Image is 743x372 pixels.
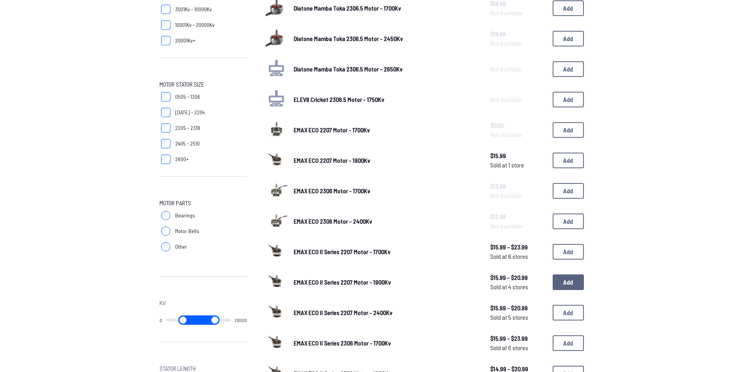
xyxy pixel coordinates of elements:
input: 2600+ [161,155,170,164]
button: Add [553,153,584,168]
span: 20001Kv+ [175,37,195,44]
span: Bearings [175,212,195,219]
img: image [266,301,287,322]
input: 20001Kv+ [161,36,170,45]
a: Diatone Mamba Toka 2306.5 Motor - 2450Kv [294,34,478,43]
input: 10001Kv - 20000Kv [161,20,170,30]
span: Not available [490,8,546,18]
input: Bearings [161,211,170,220]
span: Kv [160,298,166,308]
button: Add [553,305,584,320]
input: 0505 - 1306 [161,92,170,101]
span: Sold at 6 stores [490,252,546,261]
span: EMAX ECO II Series 2306 Motor - 1700Kv [294,339,391,347]
input: 2205 - 2318 [161,123,170,133]
span: $15.99 [490,151,546,160]
span: EMAX ECO II Series 2207 Motor - 2400Kv [294,309,392,316]
span: Not available [490,64,546,74]
span: Sold at 5 stores [490,313,546,322]
span: EMAX ECO II Series 2207 Motor - 1900Kv [294,278,391,286]
img: image [266,27,287,48]
a: Diatone Mamba Toka 2306.5 Motor - 2650Kv [294,64,478,74]
span: $15.99 - $20.99 [490,273,546,282]
span: [DATE] - 2204 [175,109,205,116]
a: Diatone Mamba Toka 2306.5 Motor - 1700Kv [294,4,478,13]
span: Not available [490,39,546,48]
img: image [266,148,287,170]
a: image [266,209,287,233]
a: EMAX ECO 2207 Motor - 1900Kv [294,156,478,165]
span: ELEV8 Cricket 2306.5 Motor - 1750Kv [294,96,384,103]
span: Not available [490,221,546,231]
img: image [266,331,287,353]
span: $15.99 - $20.99 [490,303,546,313]
output: 25000 [234,317,247,323]
span: 2205 - 2318 [175,124,200,132]
a: EMAX ECO II Series 2306 Motor - 1700Kv [294,338,478,348]
span: Other [175,243,187,251]
input: Other [161,242,170,251]
button: Add [553,214,584,229]
a: image [266,179,287,203]
span: $13.99 [490,182,546,191]
output: 0 [160,317,162,323]
span: 2600+ [175,155,189,163]
button: Add [553,274,584,290]
span: $15.99 - $23.99 [490,334,546,343]
img: image [266,270,287,292]
a: EMAX ECO II Series 2207 Motor - 1700Kv [294,247,478,256]
span: Not available [490,191,546,200]
a: ELEV8 Cricket 2306.5 Motor - 1750Kv [294,95,478,104]
button: Add [553,0,584,16]
span: 2405 - 2510 [175,140,200,148]
a: image [266,301,287,325]
a: EMAX ECO 2306 Motor - 2400Kv [294,217,478,226]
a: image [266,331,287,355]
button: Add [553,122,584,138]
span: Motor Parts [160,198,191,208]
span: Not available [490,130,546,139]
img: image [266,240,287,262]
span: $15.99 - $23.99 [490,242,546,252]
a: EMAX ECO 2306 Motor - 1700Kv [294,186,478,196]
span: $13.99 [490,212,546,221]
span: Sold at 1 store [490,160,546,170]
button: Add [553,31,584,46]
span: Sold at 6 stores [490,343,546,352]
span: EMAX ECO 2207 Motor - 1700Kv [294,126,370,133]
span: Motor Bells [175,227,199,235]
input: 2405 - 2510 [161,139,170,148]
button: Add [553,183,584,199]
span: 3001Kv - 10000Kv [175,5,212,13]
input: [DATE] - 2204 [161,108,170,117]
img: image [266,179,287,201]
input: Motor Bells [161,226,170,236]
input: 3001Kv - 10000Kv [161,5,170,14]
button: Add [553,244,584,260]
button: Add [553,335,584,351]
span: EMAX ECO 2306 Motor - 1700Kv [294,187,370,194]
span: Diatone Mamba Toka 2306.5 Motor - 2650Kv [294,65,403,73]
span: Not available [490,95,546,104]
img: image [266,118,287,140]
a: image [266,148,287,173]
span: Diatone Mamba Toka 2306.5 Motor - 1700Kv [294,4,401,12]
span: $19.99 [490,29,546,39]
a: image [266,118,287,142]
img: image [266,209,287,231]
a: image [266,27,287,51]
span: Motor Stator Size [160,80,204,89]
span: Diatone Mamba Toka 2306.5 Motor - 2450Kv [294,35,403,42]
a: image [266,270,287,294]
span: 10001Kv - 20000Kv [175,21,215,29]
a: EMAX ECO 2207 Motor - 1700Kv [294,125,478,135]
a: EMAX ECO II Series 2207 Motor - 1900Kv [294,278,478,287]
span: EMAX ECO II Series 2207 Motor - 1700Kv [294,248,390,255]
button: Add [553,61,584,77]
span: 0505 - 1306 [175,93,200,101]
a: EMAX ECO II Series 2207 Motor - 2400Kv [294,308,478,317]
span: EMAX ECO 2207 Motor - 1900Kv [294,157,370,164]
a: image [266,240,287,264]
span: Sold at 4 stores [490,282,546,292]
span: $0.00 [490,121,546,130]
